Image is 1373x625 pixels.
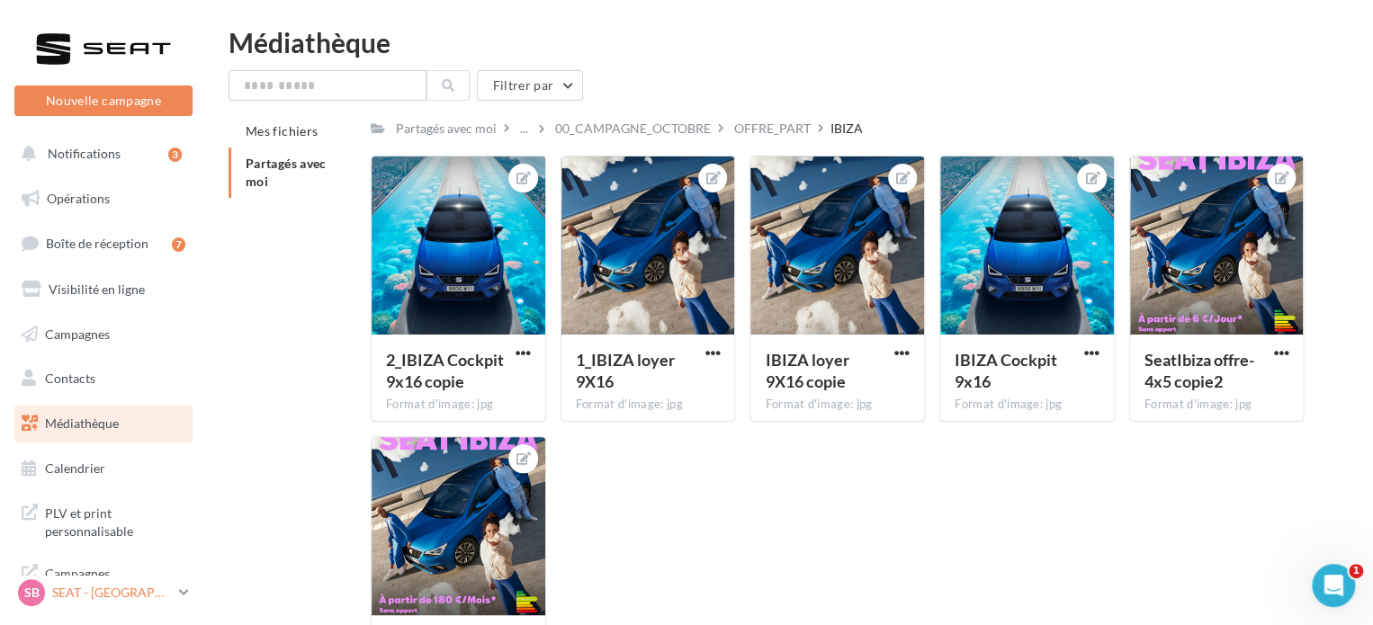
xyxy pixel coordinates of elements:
[11,271,196,308] a: Visibilité en ligne
[955,397,1099,413] div: Format d'image: jpg
[45,460,105,476] span: Calendrier
[477,70,583,101] button: Filtrer par
[11,180,196,218] a: Opérations
[555,120,711,138] div: 00_CAMPAGNE_OCTOBRE
[14,85,193,116] button: Nouvelle campagne
[11,405,196,442] a: Médiathèque
[734,120,811,138] div: OFFRE_PART
[24,584,40,602] span: SB
[46,236,148,251] span: Boîte de réception
[955,350,1057,391] span: IBIZA Cockpit 9x16
[11,135,189,173] button: Notifications 3
[11,224,196,263] a: Boîte de réception7
[11,554,196,607] a: Campagnes DataOnDemand
[765,350,848,391] span: IBIZA loyer 9X16 copie
[45,501,185,540] span: PLV et print personnalisable
[246,156,327,189] span: Partagés avec moi
[14,576,193,610] a: SB SEAT - [GEOGRAPHIC_DATA]
[386,397,531,413] div: Format d'image: jpg
[11,360,196,397] a: Contacts
[11,316,196,353] a: Campagnes
[11,494,196,547] a: PLV et print personnalisable
[48,146,121,161] span: Notifications
[1144,397,1289,413] div: Format d'image: jpg
[765,397,910,413] div: Format d'image: jpg
[45,415,119,431] span: Médiathèque
[229,29,1351,56] div: Médiathèque
[516,116,532,141] div: ...
[47,191,110,206] span: Opérations
[246,123,318,138] span: Mes fichiers
[576,350,675,391] span: 1_IBIZA loyer 9X16
[396,120,497,138] div: Partagés avec moi
[1144,350,1254,391] span: SeatIbiza offre-4x5 copie2
[45,371,95,386] span: Contacts
[52,584,172,602] p: SEAT - [GEOGRAPHIC_DATA]
[830,120,863,138] div: IBIZA
[576,397,721,413] div: Format d'image: jpg
[172,237,185,252] div: 7
[168,147,182,162] div: 3
[45,326,110,341] span: Campagnes
[1312,564,1355,607] iframe: Intercom live chat
[1349,564,1363,578] span: 1
[11,450,196,487] a: Calendrier
[386,350,504,391] span: 2_IBIZA Cockpit 9x16 copie
[49,281,145,297] span: Visibilité en ligne
[45,561,185,600] span: Campagnes DataOnDemand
